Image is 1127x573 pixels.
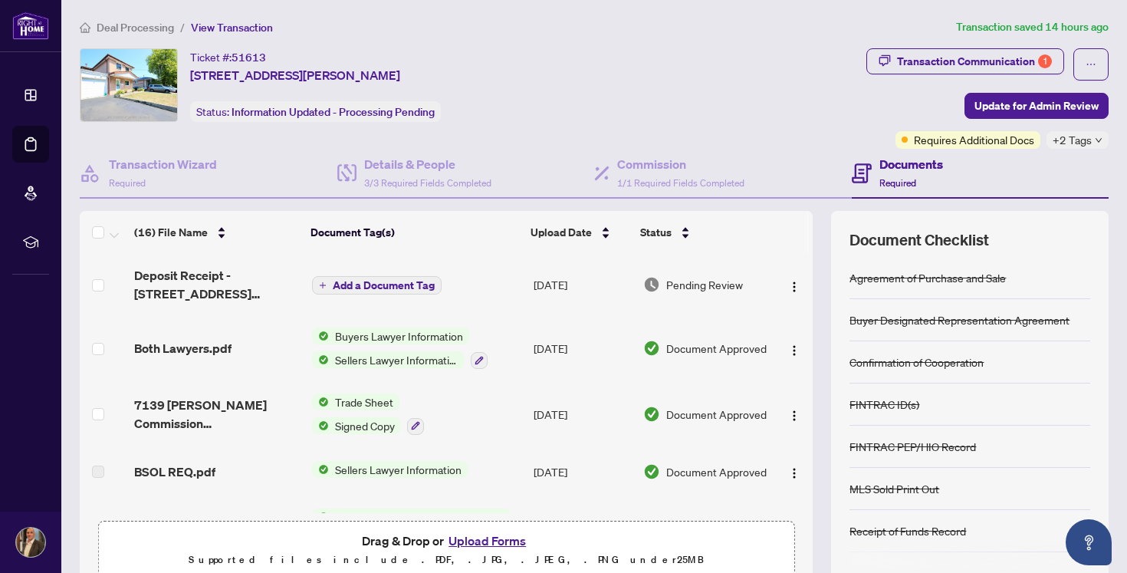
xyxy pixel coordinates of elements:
td: [DATE] [527,447,637,496]
span: Buyer Designated Representation Agreement [329,509,511,525]
img: Status Icon [312,417,329,434]
th: Status [634,211,770,254]
img: Status Icon [312,461,329,478]
div: Buyer Designated Representation Agreement [849,311,1069,328]
img: Document Status [643,276,660,293]
span: Information Updated - Processing Pending [232,105,435,119]
span: 2_DigiSign_371_Buyer_Designated_Representation_Agreement_-_PropTx-[PERSON_NAME].pdf [134,510,299,547]
button: Status IconBuyer Designated Representation Agreement [312,509,511,550]
th: (16) File Name [128,211,304,254]
span: Signed Copy [329,417,401,434]
h4: Commission [617,155,744,173]
span: Required [879,177,916,189]
button: Logo [782,402,807,426]
button: Logo [782,336,807,361]
span: BSOL REQ.pdf [134,463,215,481]
img: IMG-W12348154_1.jpg [80,49,177,121]
div: FINTRAC PEP/HIO Record [849,438,976,455]
span: Pending Review [666,276,743,293]
div: MLS Sold Print Out [849,480,939,497]
button: Update for Admin Review [964,93,1109,119]
span: 3/3 Required Fields Completed [364,177,491,189]
span: Sellers Lawyer Information [329,351,465,368]
span: down [1095,137,1102,144]
span: Deposit Receipt - [STREET_ADDRESS][PERSON_NAME]pdf [134,266,299,303]
img: Status Icon [312,351,329,368]
td: [DATE] [527,254,637,315]
img: Logo [788,467,800,479]
h4: Transaction Wizard [109,155,217,173]
span: Trade Sheet [329,394,399,410]
div: Ticket #: [190,48,266,66]
span: Drag & Drop or [362,531,531,551]
span: Update for Admin Review [974,94,1099,118]
span: View Transaction [191,21,273,35]
span: 51613 [232,51,266,64]
img: Logo [788,344,800,357]
span: plus [319,282,327,289]
button: Upload Forms [444,531,531,551]
img: Document Status [643,340,660,357]
img: Profile Icon [16,528,45,557]
td: [DATE] [527,381,637,447]
span: Buyers Lawyer Information [329,328,469,344]
th: Document Tag(s) [304,211,525,254]
button: Status IconTrade SheetStatus IconSigned Copy [312,394,424,435]
span: Document Approved [666,406,767,423]
article: Transaction saved 14 hours ago [956,18,1109,36]
button: Logo [782,272,807,297]
span: Add a Document Tag [333,280,435,291]
h4: Documents [879,155,943,173]
span: Document Approved [666,340,767,357]
li: / [180,18,185,36]
img: Status Icon [312,328,329,344]
div: 1 [1038,54,1052,68]
div: Transaction Communication [897,49,1052,74]
span: Required [109,177,146,189]
div: Agreement of Purchase and Sale [849,269,1006,286]
button: Add a Document Tag [312,276,442,295]
span: Deal Processing [97,21,174,35]
span: Sellers Lawyer Information [329,461,468,478]
span: +2 Tags [1053,131,1092,149]
td: [DATE] [527,496,637,562]
span: Requires Additional Docs [914,131,1034,148]
button: Add a Document Tag [312,275,442,295]
span: Document Checklist [849,229,989,251]
span: Both Lawyers.pdf [134,339,232,357]
img: Logo [788,281,800,293]
span: 7139 [PERSON_NAME] Commission Statement_[DATE] 08_42_04.pdf [134,396,299,433]
th: Upload Date [524,211,633,254]
button: Transaction Communication1 [866,48,1064,74]
span: (16) File Name [134,224,208,241]
span: 1/1 Required Fields Completed [617,177,744,189]
button: Logo [782,459,807,484]
span: [STREET_ADDRESS][PERSON_NAME] [190,66,400,84]
button: Status IconSellers Lawyer Information [312,461,468,478]
h4: Details & People [364,155,491,173]
img: Document Status [643,406,660,423]
img: Status Icon [312,509,329,525]
img: Logo [788,410,800,422]
span: Document Approved [666,463,767,480]
div: Confirmation of Cooperation [849,354,984,370]
button: Status IconBuyers Lawyer InformationStatus IconSellers Lawyer Information [312,328,488,369]
p: Supported files include .PDF, .JPG, .JPEG, .PNG under 25 MB [108,551,784,569]
img: Document Status [643,463,660,480]
div: Status: [190,101,441,122]
div: Receipt of Funds Record [849,522,966,539]
span: ellipsis [1086,59,1096,70]
td: [DATE] [527,315,637,381]
img: Status Icon [312,394,329,410]
span: Status [640,224,672,241]
img: logo [12,12,49,40]
div: FINTRAC ID(s) [849,396,919,413]
span: Upload Date [531,224,592,241]
button: Open asap [1066,519,1112,565]
span: home [80,22,90,33]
